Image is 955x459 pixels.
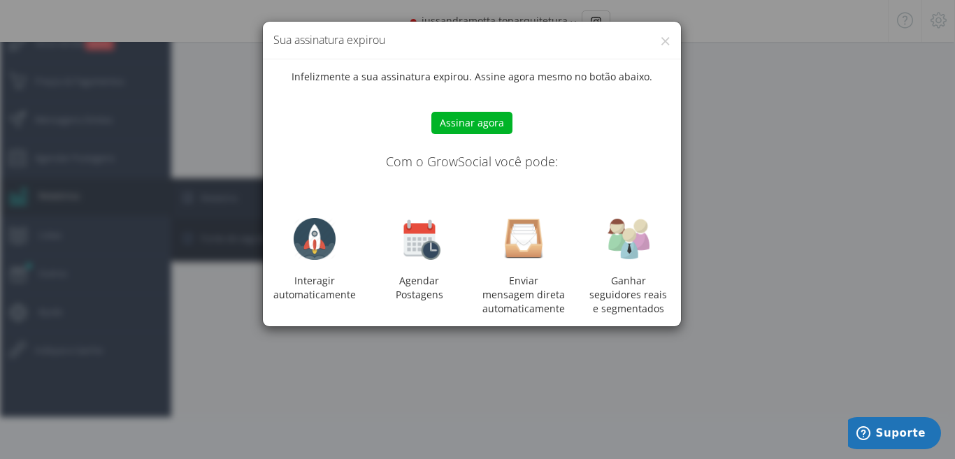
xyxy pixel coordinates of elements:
iframe: Abre um widget para que você possa encontrar mais informações [848,417,941,452]
img: rocket-128.png [294,218,336,260]
div: Ganhar seguidores reais e segmentados [576,274,681,316]
button: × [660,31,670,50]
h4: Com o GrowSocial você pode: [273,155,670,169]
img: calendar-clock-128.png [398,218,440,260]
button: Assinar agora [431,112,512,134]
div: Enviar mensagem direta automaticamente [472,218,577,316]
img: users.png [608,218,649,260]
img: inbox.png [503,218,545,260]
h4: Sua assinatura expirou [273,32,670,48]
div: Agendar Postagens [367,218,472,302]
div: Interagir automaticamente [263,218,368,302]
div: Infelizmente a sua assinatura expirou. Assine agora mesmo no botão abaixo. [263,70,681,316]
